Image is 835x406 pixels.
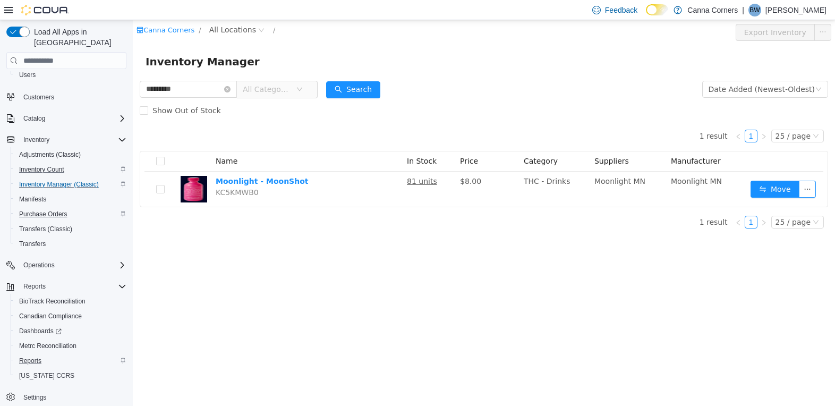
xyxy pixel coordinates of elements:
[19,342,76,350] span: Metrc Reconciliation
[599,109,612,122] li: Previous Page
[19,297,86,306] span: BioTrack Reconciliation
[15,340,126,352] span: Metrc Reconciliation
[625,196,637,208] li: Next Page
[19,391,50,404] a: Settings
[23,114,45,123] span: Catalog
[15,295,90,308] a: BioTrack Reconciliation
[19,280,50,293] button: Reports
[15,325,126,337] span: Dashboards
[19,112,49,125] button: Catalog
[643,110,678,122] div: 25 / page
[91,66,98,72] i: icon: close-circle
[15,369,126,382] span: Washington CCRS
[19,371,74,380] span: [US_STATE] CCRS
[612,196,624,208] a: 1
[83,137,105,145] span: Name
[19,357,41,365] span: Reports
[19,195,46,204] span: Manifests
[19,91,58,104] a: Customers
[15,369,79,382] a: [US_STATE] CCRS
[2,89,131,104] button: Customers
[19,312,82,320] span: Canadian Compliance
[19,327,62,335] span: Dashboards
[2,111,131,126] button: Catalog
[15,310,126,323] span: Canadian Compliance
[15,208,72,221] a: Purchase Orders
[462,157,513,165] span: Moonlight MN
[15,223,126,235] span: Transfers (Classic)
[15,354,46,367] a: Reports
[643,196,678,208] div: 25 / page
[140,6,142,14] span: /
[15,238,126,250] span: Transfers
[15,86,92,95] span: Show Out of Stock
[76,4,123,15] span: All Locations
[602,113,609,120] i: icon: left
[19,150,81,159] span: Adjustments (Classic)
[2,279,131,294] button: Reports
[15,295,126,308] span: BioTrack Reconciliation
[748,4,761,16] div: Brice Wieg
[48,156,74,182] img: Moonlight - MoonShot hero shot
[19,133,54,146] button: Inventory
[11,222,131,236] button: Transfers (Classic)
[603,4,682,21] button: Export Inventory
[15,310,86,323] a: Canadian Compliance
[11,236,131,251] button: Transfers
[15,238,50,250] a: Transfers
[612,109,625,122] li: 1
[23,393,46,402] span: Settings
[193,61,248,78] button: icon: searchSearch
[11,177,131,192] button: Inventory Manager (Classic)
[625,109,637,122] li: Next Page
[83,157,175,165] a: Moonlight - MoonShot
[110,64,158,74] span: All Categories
[2,390,131,405] button: Settings
[164,66,170,73] i: icon: down
[23,282,46,291] span: Reports
[567,196,595,208] li: 1 result
[327,157,348,165] span: $8.00
[2,132,131,147] button: Inventory
[13,33,133,50] span: Inventory Manager
[15,178,126,191] span: Inventory Manager (Classic)
[4,6,62,14] a: icon: shopCanna Corners
[605,5,637,15] span: Feedback
[646,4,668,15] input: Dark Mode
[19,180,99,189] span: Inventory Manager (Classic)
[15,163,126,176] span: Inventory Count
[23,261,55,269] span: Operations
[599,196,612,208] li: Previous Page
[23,136,49,144] span: Inventory
[11,207,131,222] button: Purchase Orders
[30,27,126,48] span: Load All Apps in [GEOGRAPHIC_DATA]
[602,199,609,206] i: icon: left
[765,4,827,16] p: [PERSON_NAME]
[15,340,81,352] a: Metrc Reconciliation
[680,199,686,206] i: icon: down
[742,4,744,16] p: |
[11,192,131,207] button: Manifests
[11,67,131,82] button: Users
[15,69,40,81] a: Users
[274,157,304,165] u: 81 units
[11,309,131,324] button: Canadian Compliance
[66,6,68,14] span: /
[19,225,72,233] span: Transfers (Classic)
[19,71,36,79] span: Users
[19,112,126,125] span: Catalog
[538,137,588,145] span: Manufacturer
[327,137,345,145] span: Price
[15,208,126,221] span: Purchase Orders
[15,193,50,206] a: Manifests
[387,151,457,187] td: THC - Drinks
[23,93,54,101] span: Customers
[612,196,625,208] li: 1
[680,113,686,120] i: icon: down
[19,133,126,146] span: Inventory
[19,165,64,174] span: Inventory Count
[618,160,667,177] button: icon: swapMove
[538,157,589,165] span: Moonlight MN
[15,148,126,161] span: Adjustments (Classic)
[15,163,69,176] a: Inventory Count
